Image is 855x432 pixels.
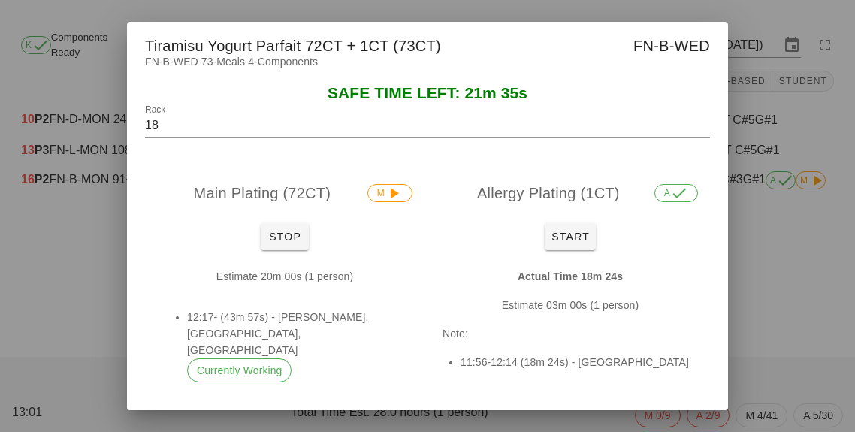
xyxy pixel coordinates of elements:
[431,169,710,217] div: Allergy Plating (1CT)
[187,309,400,382] li: 12:17- (43m 57s) - [PERSON_NAME], [GEOGRAPHIC_DATA], [GEOGRAPHIC_DATA]
[443,325,698,342] p: Note:
[664,185,688,201] span: A
[545,223,596,250] button: Start
[127,53,728,85] div: FN-B-WED 73-Meals 4-Components
[261,223,309,250] button: Stop
[443,297,698,313] p: Estimate 03m 00s (1 person)
[197,359,282,382] span: Currently Working
[127,22,728,65] div: Tiramisu Yogurt Parfait 72CT + 1CT (73CT)
[633,34,710,58] span: FN-B-WED
[145,104,165,116] label: Rack
[157,268,412,285] p: Estimate 20m 00s (1 person)
[551,231,590,243] span: Start
[377,185,403,201] span: M
[443,268,698,285] p: Actual Time 18m 24s
[145,169,424,217] div: Main Plating (72CT)
[328,84,527,101] span: SAFE TIME LEFT: 21m 35s
[267,231,303,243] span: Stop
[461,354,698,370] li: 11:56-12:14 (18m 24s) - [GEOGRAPHIC_DATA]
